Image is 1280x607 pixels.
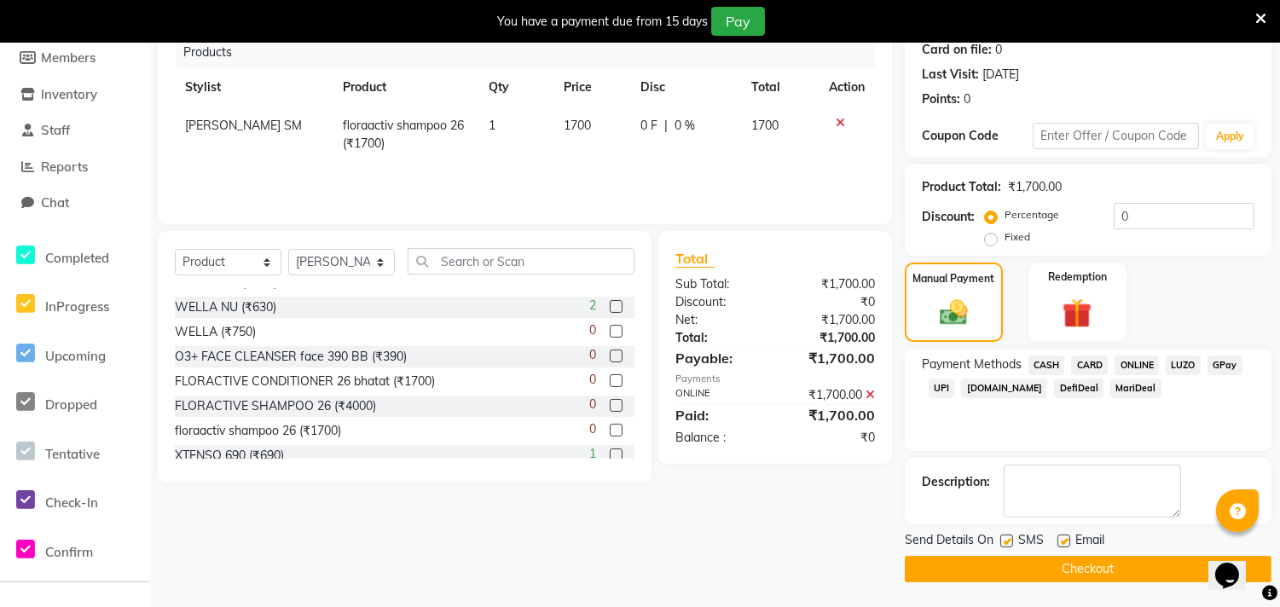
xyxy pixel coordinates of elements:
span: InProgress [45,298,109,315]
label: Fixed [1005,229,1030,245]
div: Last Visit: [922,66,979,84]
span: 0 F [640,117,657,135]
a: Staff [4,121,145,141]
span: 0 % [675,117,695,135]
div: ₹0 [775,429,888,447]
div: floraactiv shampoo 26 (₹1700) [175,422,341,440]
input: Search or Scan [408,248,634,275]
th: Product [333,68,478,107]
div: WELLA (₹750) [175,323,256,341]
div: 0 [995,41,1002,59]
span: 2 [589,297,596,315]
span: Tentative [45,446,100,462]
span: 0 [589,420,596,438]
div: Discount: [663,293,775,311]
label: Redemption [1048,269,1107,285]
div: ₹0 [775,293,888,311]
span: Dropped [45,396,97,413]
th: Action [819,68,875,107]
div: ONLINE [663,386,775,404]
span: 0 [589,346,596,364]
iframe: chat widget [1208,539,1263,590]
div: FLORACTIVE SHAMPOO 26 (₹4000) [175,397,376,415]
div: Coupon Code [922,127,1033,145]
span: 1 [489,118,495,133]
span: Members [41,49,96,66]
input: Enter Offer / Coupon Code [1033,123,1199,149]
span: [DOMAIN_NAME] [961,379,1047,398]
div: [DATE] [982,66,1019,84]
div: ₹1,700.00 [775,405,888,425]
div: WELLA NU (₹630) [175,298,276,316]
span: Chat [41,194,69,211]
img: _cash.svg [931,297,976,329]
span: GPay [1208,356,1242,375]
span: MariDeal [1110,379,1161,398]
span: Payment Methods [922,356,1022,373]
th: Total [741,68,818,107]
div: XTENSO 690 (₹690) [175,447,284,465]
div: You have a payment due from 15 days [497,13,708,31]
span: Send Details On [905,531,993,552]
span: Upcoming [45,348,106,364]
span: CARD [1071,356,1108,375]
th: Price [553,68,630,107]
span: 0 [589,321,596,339]
button: Checkout [905,556,1271,582]
div: Products [177,37,888,68]
span: | [664,117,668,135]
div: ₹1,700.00 [775,348,888,368]
span: Reports [41,159,88,175]
span: SMS [1018,531,1044,552]
div: Sub Total: [663,275,775,293]
span: UPI [929,379,955,398]
span: DefiDeal [1054,379,1103,398]
div: Payable: [663,348,775,368]
span: [PERSON_NAME] SM [185,118,302,133]
button: Apply [1206,124,1254,149]
img: _gift.svg [1053,295,1101,332]
div: 0 [964,90,970,108]
div: ₹1,700.00 [1008,178,1062,196]
label: Percentage [1005,207,1059,223]
th: Disc [630,68,741,107]
a: Reports [4,158,145,177]
span: Total [675,250,715,268]
label: Manual Payment [912,271,994,286]
div: Discount: [922,208,975,226]
button: Pay [711,7,765,36]
span: Completed [45,250,109,266]
div: ₹1,700.00 [775,311,888,329]
div: O3+ FACE CLEANSER face 390 BB (₹390) [175,348,407,366]
span: ONLINE [1115,356,1159,375]
span: 0 [589,396,596,413]
span: Staff [41,122,70,138]
div: Points: [922,90,960,108]
div: ₹1,700.00 [775,275,888,293]
a: Members [4,49,145,68]
span: floraactiv shampoo 26 (₹1700) [343,118,464,151]
div: Net: [663,311,775,329]
div: ₹1,700.00 [775,386,888,404]
span: LUZO [1166,356,1201,375]
div: Total: [663,329,775,347]
span: CASH [1028,356,1065,375]
a: Inventory [4,85,145,105]
span: 1700 [751,118,779,133]
a: Chat [4,194,145,213]
span: 1 [589,445,596,463]
th: Qty [478,68,553,107]
div: FLORACTIVE CONDITIONER 26 bhatat (₹1700) [175,373,435,390]
div: ₹1,700.00 [775,329,888,347]
div: Paid: [663,405,775,425]
span: Confirm [45,544,93,560]
div: Balance : [663,429,775,447]
span: Check-In [45,494,98,511]
div: Description: [922,473,990,491]
span: Inventory [41,86,97,102]
div: Payments [675,372,875,386]
div: Card on file: [922,41,992,59]
span: Email [1075,531,1104,552]
span: 1700 [564,118,591,133]
span: 0 [589,371,596,389]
